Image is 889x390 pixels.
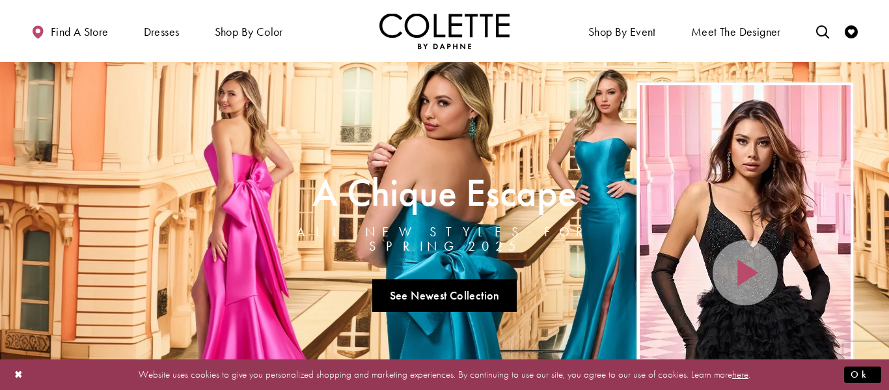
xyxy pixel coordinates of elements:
[94,366,795,383] p: Website uses cookies to give you personalized shopping and marketing experiences. By continuing t...
[252,274,637,317] ul: Slider Links
[844,367,881,383] button: Submit Dialog
[732,368,748,381] a: here
[8,363,30,386] button: Close Dialog
[372,279,517,312] a: See Newest Collection A Chique Escape All New Styles For Spring 2025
